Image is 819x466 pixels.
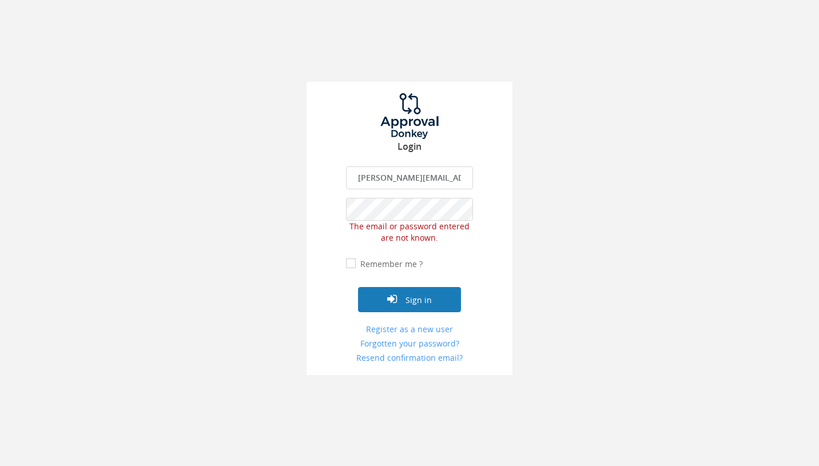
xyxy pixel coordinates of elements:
a: Resend confirmation email? [346,352,473,364]
label: Remember me ? [357,258,423,270]
img: logo.png [367,93,452,139]
a: Forgotten your password? [346,338,473,349]
a: Register as a new user [346,324,473,335]
button: Sign in [358,287,461,312]
h3: Login [307,142,512,152]
span: The email or password entered are not known. [349,221,470,243]
input: Enter your Email [346,166,473,189]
